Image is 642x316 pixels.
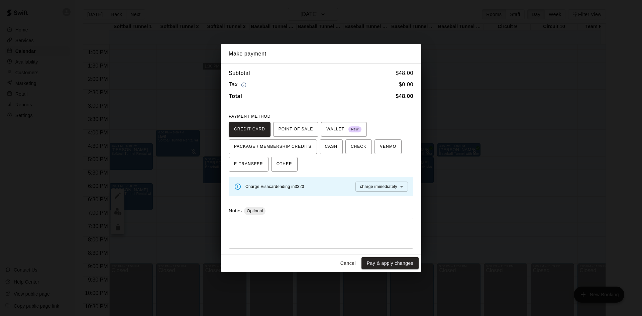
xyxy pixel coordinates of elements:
h6: Tax [229,80,248,89]
span: WALLET [326,124,361,135]
button: CHECK [345,139,372,154]
button: WALLET New [321,122,367,137]
h2: Make payment [221,44,421,64]
span: PAYMENT METHOD [229,114,271,119]
span: Charge Visa card ending in 3323 [245,184,304,189]
button: Pay & apply changes [361,257,419,270]
span: POINT OF SALE [279,124,313,135]
button: VENMO [374,139,402,154]
button: E-TRANSFER [229,157,269,172]
span: OTHER [277,159,292,170]
span: New [348,125,361,134]
button: POINT OF SALE [273,122,318,137]
button: PACKAGE / MEMBERSHIP CREDITS [229,139,317,154]
b: Total [229,93,242,99]
button: OTHER [271,157,298,172]
span: PACKAGE / MEMBERSHIP CREDITS [234,141,312,152]
span: CHECK [351,141,366,152]
button: Cancel [337,257,359,270]
span: VENMO [380,141,396,152]
label: Notes [229,208,242,213]
span: CASH [325,141,337,152]
h6: Subtotal [229,69,250,78]
span: charge immediately [360,184,397,189]
span: E-TRANSFER [234,159,263,170]
h6: $ 48.00 [396,69,413,78]
b: $ 48.00 [396,93,413,99]
span: CREDIT CARD [234,124,265,135]
span: Optional [244,208,265,213]
h6: $ 0.00 [399,80,413,89]
button: CREDIT CARD [229,122,271,137]
button: CASH [320,139,343,154]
